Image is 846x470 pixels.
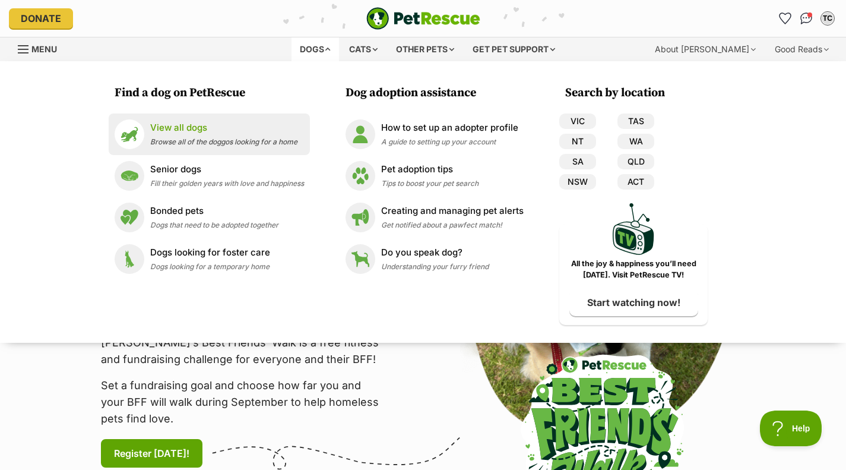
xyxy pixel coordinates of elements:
span: Tips to boost your pet search [381,179,479,188]
a: PetRescue [366,7,480,30]
p: [PERSON_NAME]’s Best Friends' Walk is a free fitness and fundraising challenge for everyone and t... [101,335,386,368]
a: Menu [18,37,65,59]
span: Browse all of the doggos looking for a home [150,137,297,146]
img: Dogs looking for foster care [115,244,144,274]
span: Get notified about a pawfect match! [381,220,502,229]
a: Pet adoption tips Pet adoption tips Tips to boost your pet search [346,161,524,191]
a: Dogs looking for foster care Dogs looking for foster care Dogs looking for a temporary home [115,244,304,274]
p: Bonded pets [150,204,278,218]
ul: Account quick links [775,9,837,28]
div: Good Reads [766,37,837,61]
a: Conversations [797,9,816,28]
a: Senior dogs Senior dogs Fill their golden years with love and happiness [115,161,304,191]
h3: Dog adoption assistance [346,85,530,102]
img: View all dogs [115,119,144,149]
img: chat-41dd97257d64d25036548639549fe6c8038ab92f7586957e7f3b1b290dea8141.svg [800,12,813,24]
span: Understanding your furry friend [381,262,489,271]
a: Bonded pets Bonded pets Dogs that need to be adopted together [115,203,304,232]
div: Dogs [291,37,339,61]
a: WA [617,134,654,149]
img: Bonded pets [115,203,144,232]
p: View all dogs [150,121,297,135]
a: ACT [617,174,654,190]
span: Menu [31,44,57,54]
p: All the joy & happiness you’ll need [DATE]. Visit PetRescue TV! [568,258,699,281]
p: Senior dogs [150,163,304,176]
a: SA [559,154,596,169]
img: logo-e224e6f780fb5917bec1dbf3a21bbac754714ae5b6737aabdf751b685950b380.svg [366,7,480,30]
a: NSW [559,174,596,190]
span: Fill their golden years with love and happiness [150,179,304,188]
a: NT [559,134,596,149]
a: View all dogs View all dogs Browse all of the doggos looking for a home [115,119,304,149]
button: My account [818,9,837,28]
img: Do you speak dog? [346,244,375,274]
h3: Find a dog on PetRescue [115,85,310,102]
div: Get pet support [464,37,563,61]
div: Cats [341,37,386,61]
p: Pet adoption tips [381,163,479,176]
a: How to set up an adopter profile How to set up an adopter profile A guide to setting up your account [346,119,524,149]
div: About [PERSON_NAME] [647,37,764,61]
a: Start watching now! [569,289,698,316]
a: Register [DATE]! [101,439,202,468]
a: Favourites [775,9,794,28]
h3: Search by location [565,85,708,102]
span: Register [DATE]! [114,446,189,460]
p: How to set up an adopter profile [381,121,518,135]
span: Dogs that need to be adopted together [150,220,278,229]
a: Do you speak dog? Do you speak dog? Understanding your furry friend [346,244,524,274]
p: Creating and managing pet alerts [381,204,524,218]
a: QLD [617,154,654,169]
p: Dogs looking for foster care [150,246,270,260]
img: PetRescue TV logo [613,203,654,255]
div: TC [822,12,834,24]
span: Dogs looking for a temporary home [150,262,270,271]
img: Creating and managing pet alerts [346,203,375,232]
img: How to set up an adopter profile [346,119,375,149]
p: Set a fundraising goal and choose how far you and your BFF will walk during September to help hom... [101,377,386,427]
span: A guide to setting up your account [381,137,496,146]
a: TAS [617,113,654,129]
iframe: Help Scout Beacon - Open [760,411,822,446]
a: Donate [9,8,73,29]
p: Do you speak dog? [381,246,489,260]
img: Pet adoption tips [346,161,375,191]
a: VIC [559,113,596,129]
div: Other pets [388,37,462,61]
img: Senior dogs [115,161,144,191]
a: Creating and managing pet alerts Creating and managing pet alerts Get notified about a pawfect ma... [346,203,524,232]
